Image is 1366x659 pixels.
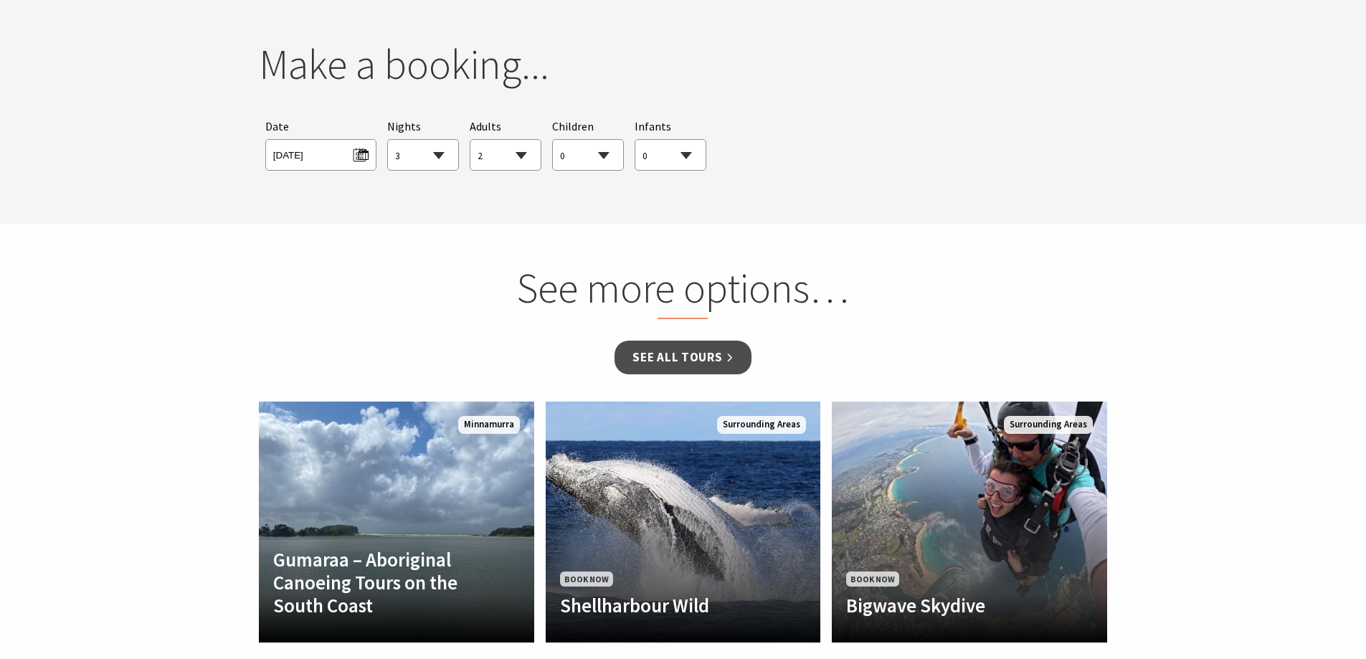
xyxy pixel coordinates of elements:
[387,118,421,136] span: Nights
[846,572,899,587] span: Book Now
[409,263,957,319] h2: See more options…
[259,402,534,643] a: Gumaraa – Aboriginal Canoeing Tours on the South Coast Minnamurra
[1004,416,1093,434] span: Surrounding Areas
[265,118,376,171] div: Please choose your desired arrival date
[552,119,594,133] span: Children
[259,39,1108,90] h2: Make a booking...
[717,416,806,434] span: Surrounding Areas
[273,548,478,617] h4: Gumaraa – Aboriginal Canoeing Tours on the South Coast
[273,143,369,163] span: [DATE]
[846,594,1051,617] h4: Bigwave Skydive
[832,402,1107,643] a: Book Now Bigwave Skydive Surrounding Areas
[560,572,613,587] span: Book Now
[470,119,501,133] span: Adults
[635,119,671,133] span: Infants
[387,118,459,171] div: Choose a number of nights
[265,119,289,133] span: Date
[458,416,520,434] span: Minnamurra
[615,341,751,374] a: See all Tours
[560,594,765,617] h4: Shellharbour Wild
[546,402,821,643] a: Book Now Shellharbour Wild Surrounding Areas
